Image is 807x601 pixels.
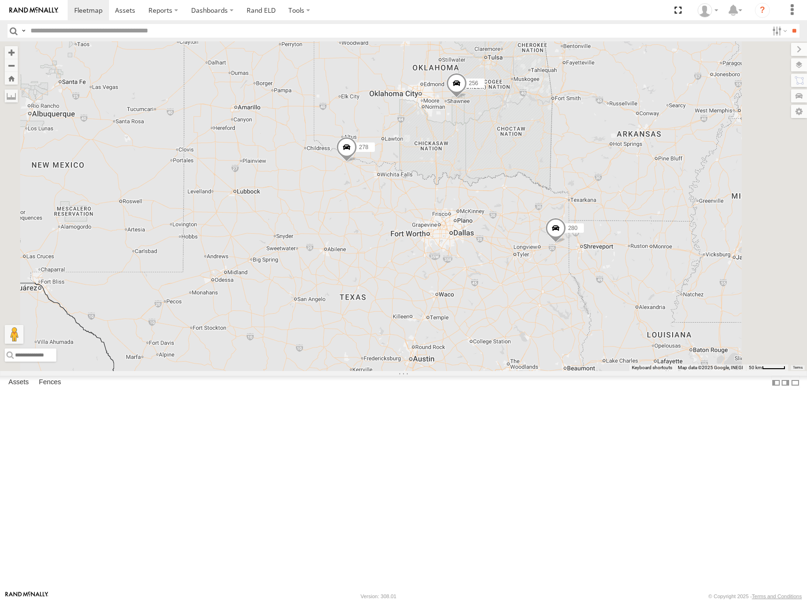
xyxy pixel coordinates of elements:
[768,24,789,38] label: Search Filter Options
[469,79,478,86] span: 256
[359,144,368,150] span: 278
[9,7,58,14] img: rand-logo.svg
[755,3,770,18] i: ?
[793,365,803,369] a: Terms (opens in new tab)
[781,376,790,389] label: Dock Summary Table to the Right
[771,376,781,389] label: Dock Summary Table to the Left
[678,365,743,370] span: Map data ©2025 Google, INEGI
[34,376,66,389] label: Fences
[632,364,672,371] button: Keyboard shortcuts
[20,24,27,38] label: Search Query
[5,592,48,601] a: Visit our Website
[5,59,18,72] button: Zoom out
[4,376,33,389] label: Assets
[568,224,577,231] span: 280
[5,89,18,103] label: Measure
[708,593,802,599] div: © Copyright 2025 -
[749,365,762,370] span: 50 km
[694,3,722,17] div: Shane Miller
[361,593,396,599] div: Version: 308.01
[5,46,18,59] button: Zoom in
[746,364,788,371] button: Map Scale: 50 km per 46 pixels
[5,72,18,85] button: Zoom Home
[791,105,807,118] label: Map Settings
[791,376,800,389] label: Hide Summary Table
[5,325,23,344] button: Drag Pegman onto the map to open Street View
[752,593,802,599] a: Terms and Conditions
